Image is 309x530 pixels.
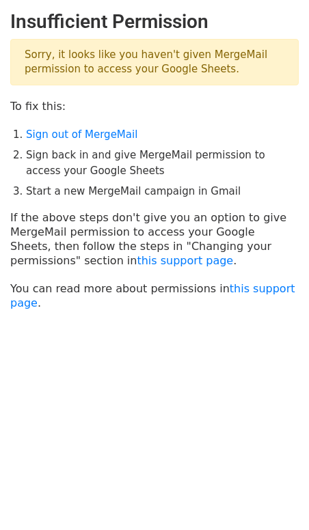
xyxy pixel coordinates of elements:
[26,148,299,178] li: Sign back in and give MergeMail permission to access your Google Sheets
[10,39,299,85] p: Sorry, it looks like you haven't given MergeMail permission to access your Google Sheets.
[10,10,299,33] h2: Insufficient Permission
[10,99,299,113] p: To fix this:
[241,464,309,530] iframe: Chat Widget
[10,282,295,309] a: this support page
[26,128,137,141] a: Sign out of MergeMail
[137,254,233,267] a: this support page
[10,210,299,268] p: If the above steps don't give you an option to give MergeMail permission to access your Google Sh...
[26,184,299,199] li: Start a new MergeMail campaign in Gmail
[10,281,299,310] p: You can read more about permissions in .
